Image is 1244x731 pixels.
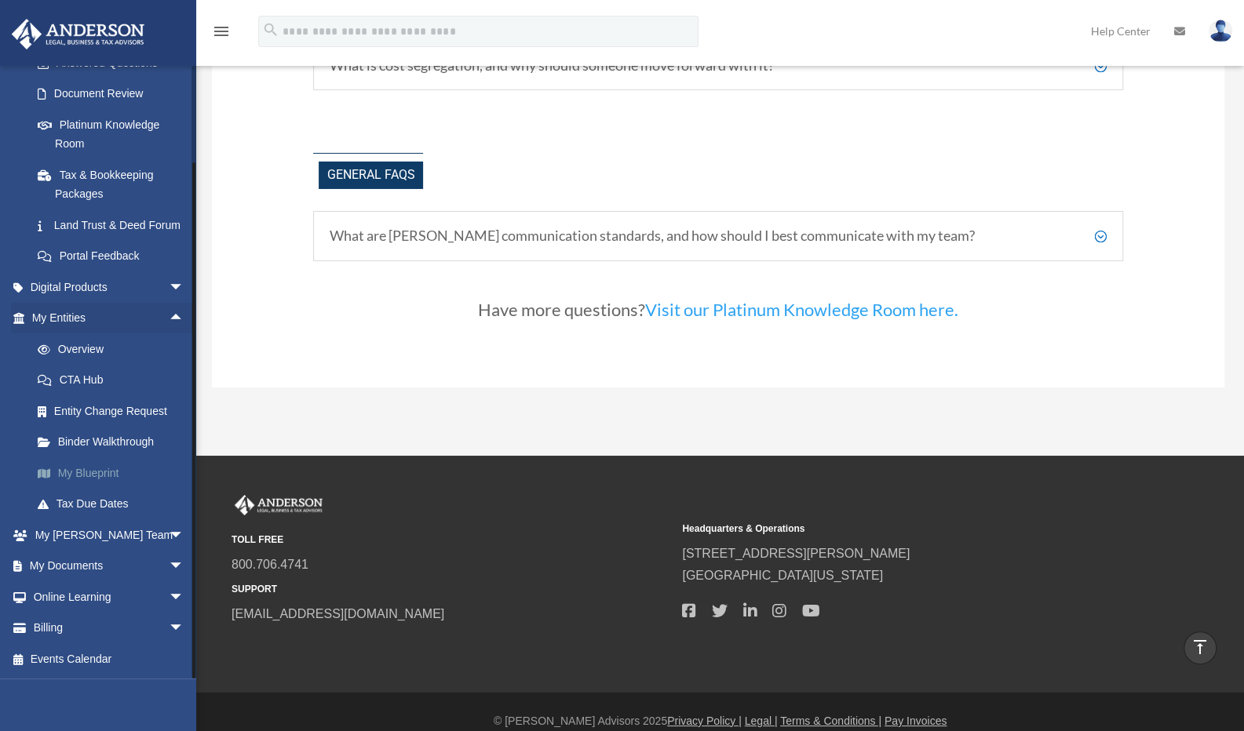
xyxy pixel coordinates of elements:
[682,547,910,560] a: [STREET_ADDRESS][PERSON_NAME]
[682,569,883,582] a: [GEOGRAPHIC_DATA][US_STATE]
[22,457,208,489] a: My Blueprint
[22,78,208,110] a: Document Review
[169,581,200,613] span: arrow_drop_down
[11,613,208,644] a: Billingarrow_drop_down
[330,227,1107,245] h5: What are [PERSON_NAME] communication standards, and how should I best communicate with my team?
[169,303,200,335] span: arrow_drop_up
[22,333,208,365] a: Overview
[780,715,881,727] a: Terms & Conditions |
[1191,638,1209,656] i: vertical_align_top
[22,159,208,209] a: Tax & Bookkeeping Packages
[313,301,1123,326] h3: Have more questions?
[645,299,958,328] a: Visit our Platinum Knowledge Room here.
[22,109,208,159] a: Platinum Knowledge Room
[169,551,200,583] span: arrow_drop_down
[169,613,200,645] span: arrow_drop_down
[11,519,208,551] a: My [PERSON_NAME] Teamarrow_drop_down
[22,395,208,427] a: Entity Change Request
[22,489,208,520] a: Tax Due Dates
[169,271,200,304] span: arrow_drop_down
[232,532,671,548] small: TOLL FREE
[11,581,208,613] a: Online Learningarrow_drop_down
[11,551,208,582] a: My Documentsarrow_drop_down
[682,521,1122,537] small: Headquarters & Operations
[667,715,742,727] a: Privacy Policy |
[745,715,778,727] a: Legal |
[11,303,208,334] a: My Entitiesarrow_drop_up
[232,558,308,571] a: 800.706.4741
[319,162,423,189] span: General FAQs
[22,427,208,458] a: Binder Walkthrough
[22,241,208,272] a: Portal Feedback
[11,643,208,675] a: Events Calendar
[22,209,208,241] a: Land Trust & Deed Forum
[212,27,231,41] a: menu
[262,21,279,38] i: search
[212,22,231,41] i: menu
[196,711,1244,731] div: © [PERSON_NAME] Advisors 2025
[232,495,326,515] img: Anderson Advisors Platinum Portal
[232,581,671,598] small: SUPPORT
[11,271,208,303] a: Digital Productsarrow_drop_down
[885,715,947,727] a: Pay Invoices
[1184,631,1217,664] a: vertical_align_top
[232,607,444,620] a: [EMAIL_ADDRESS][DOMAIN_NAME]
[1209,20,1232,42] img: User Pic
[7,19,149,49] img: Anderson Advisors Platinum Portal
[169,519,200,551] span: arrow_drop_down
[22,365,208,396] a: CTA Hub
